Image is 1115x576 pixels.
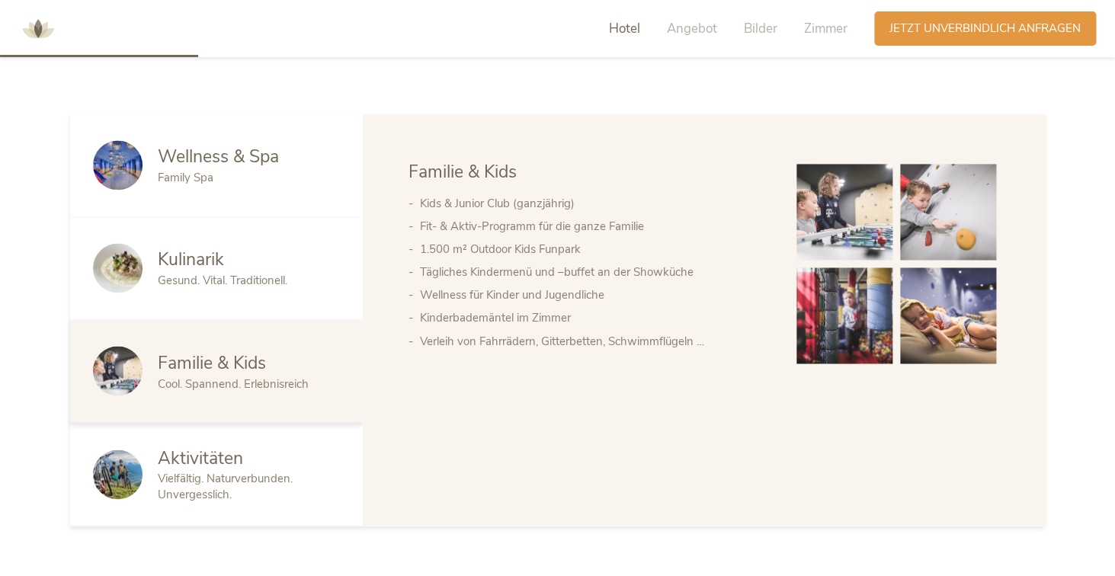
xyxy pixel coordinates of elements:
[158,145,279,168] span: Wellness & Spa
[409,160,517,184] span: Familie & Kids
[158,446,243,469] span: Aktivitäten
[420,306,766,329] li: Kinderbademäntel im Zimmer
[889,21,1081,37] span: Jetzt unverbindlich anfragen
[158,350,266,374] span: Familie & Kids
[744,20,777,37] span: Bilder
[804,20,847,37] span: Zimmer
[420,238,766,261] li: 1.500 m² Outdoor Kids Funpark
[420,329,766,352] li: Verleih von Fahrrädern, Gitterbetten, Schwimmflügeln …
[158,248,224,271] span: Kulinarik
[420,192,766,215] li: Kids & Junior Club (ganzjährig)
[158,470,293,501] span: Vielfältig. Naturverbunden. Unvergesslich.
[667,20,717,37] span: Angebot
[15,6,61,52] img: AMONTI & LUNARIS Wellnessresort
[158,273,287,288] span: Gesund. Vital. Traditionell.
[420,283,766,306] li: Wellness für Kinder und Jugendliche
[158,170,213,185] span: Family Spa
[420,215,766,238] li: Fit- & Aktiv-Programm für die ganze Familie
[609,20,640,37] span: Hotel
[420,261,766,283] li: Tägliches Kindermenü und –buffet an der Showküche
[158,376,309,391] span: Cool. Spannend. Erlebnisreich
[15,23,61,34] a: AMONTI & LUNARIS Wellnessresort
